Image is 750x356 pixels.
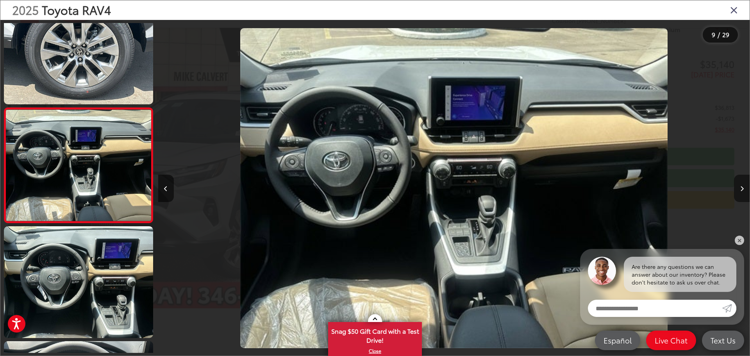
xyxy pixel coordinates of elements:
[588,257,616,285] img: Agent profile photo
[717,32,721,38] span: /
[42,1,111,18] span: Toyota RAV4
[651,335,691,345] span: Live Chat
[588,300,722,317] input: Enter your message
[722,30,729,39] span: 29
[595,331,640,350] a: Español
[329,323,421,347] span: Snag $50 Gift Card with a Test Drive!
[702,331,744,350] a: Text Us
[12,1,39,18] span: 2025
[646,331,696,350] a: Live Chat
[712,30,715,39] span: 9
[240,28,667,349] img: 2025 Toyota RAV4 XLE Premium
[158,28,750,349] div: 2025 Toyota RAV4 XLE Premium 8
[4,109,152,220] img: 2025 Toyota RAV4 XLE Premium
[734,175,750,202] button: Next image
[730,5,738,15] i: Close gallery
[624,257,736,292] div: Are there any questions we can answer about our inventory? Please don't hesitate to ask us over c...
[600,335,636,345] span: Español
[722,300,736,317] a: Submit
[158,175,174,202] button: Previous image
[2,225,154,339] img: 2025 Toyota RAV4 XLE Premium
[707,335,739,345] span: Text Us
